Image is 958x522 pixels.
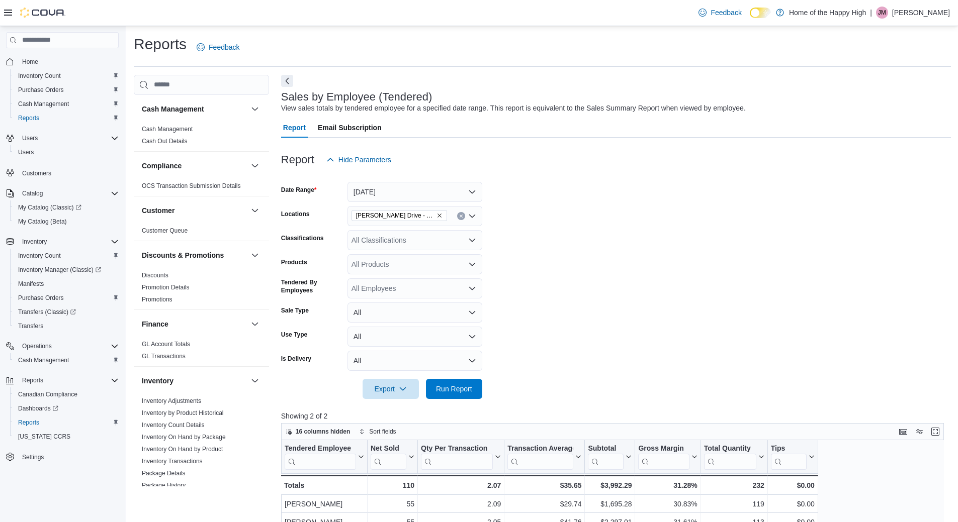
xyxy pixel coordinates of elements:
span: Inventory On Hand by Product [142,445,223,453]
div: Total Quantity [704,444,756,454]
h3: Finance [142,319,168,329]
span: My Catalog (Beta) [18,218,67,226]
div: $3,992.29 [588,479,632,491]
div: Qty Per Transaction [421,444,493,454]
button: Subtotal [588,444,632,470]
span: Dashboards [14,402,119,414]
span: Inventory by Product Historical [142,409,224,417]
button: Catalog [18,187,47,199]
span: Reports [18,114,39,122]
div: Customer [134,225,269,241]
p: [PERSON_NAME] [892,7,950,19]
button: Users [18,132,42,144]
div: Gross Margin [638,444,689,454]
div: Compliance [134,180,269,196]
button: Reports [10,415,123,430]
div: 232 [704,479,764,491]
a: Users [14,146,38,158]
span: Inventory Count [14,250,119,262]
a: Inventory Count [14,250,65,262]
div: Tips [771,444,807,470]
span: GL Account Totals [142,340,190,348]
span: Washington CCRS [14,431,119,443]
a: Feedback [193,37,243,57]
button: Net Sold [371,444,414,470]
span: Home [18,55,119,68]
a: Inventory Manager (Classic) [14,264,105,276]
button: Finance [249,318,261,330]
span: Customer Queue [142,227,188,235]
span: Inventory Count [18,72,61,80]
a: Inventory On Hand by Package [142,434,226,441]
button: Manifests [10,277,123,291]
button: Open list of options [468,260,476,268]
a: Home [18,56,42,68]
span: Dashboards [18,404,58,412]
a: Reports [14,416,43,429]
span: Purchase Orders [18,86,64,94]
label: Classifications [281,234,324,242]
button: Settings [2,450,123,464]
button: Operations [18,340,56,352]
a: Dashboards [10,401,123,415]
span: JM [878,7,886,19]
span: Transfers (Classic) [14,306,119,318]
button: Next [281,75,293,87]
button: Discounts & Promotions [249,249,261,261]
button: Compliance [142,161,247,171]
button: Discounts & Promotions [142,250,247,260]
a: Transfers (Classic) [14,306,80,318]
div: Net Sold [371,444,406,454]
a: Inventory Adjustments [142,397,201,404]
button: Inventory [249,375,261,387]
button: All [347,327,482,347]
span: Operations [18,340,119,352]
span: [US_STATE] CCRS [18,433,70,441]
span: OCS Transaction Submission Details [142,182,241,190]
button: Customer [142,205,247,216]
button: Open list of options [468,236,476,244]
span: Manifests [14,278,119,290]
label: Date Range [281,186,317,194]
button: Transaction Average [507,444,581,470]
span: Settings [22,453,44,461]
button: Customer [249,204,261,217]
button: Purchase Orders [10,291,123,305]
span: Feedback [209,42,239,52]
a: My Catalog (Classic) [14,201,85,214]
span: Users [18,132,119,144]
div: Discounts & Promotions [134,269,269,309]
a: Inventory Transactions [142,458,203,465]
span: Transfers (Classic) [18,308,76,316]
a: Purchase Orders [14,84,68,96]
img: Cova [20,8,65,18]
span: Users [22,134,38,142]
div: 31.28% [638,479,697,491]
button: Inventory Count [10,249,123,263]
a: Promotions [142,296,172,303]
div: Subtotal [588,444,624,470]
span: Inventory Count Details [142,421,205,429]
span: My Catalog (Classic) [14,201,119,214]
button: Run Report [426,379,482,399]
div: Jeremy McNulty [876,7,888,19]
button: Inventory [18,236,51,248]
span: Package Details [142,469,186,477]
div: 2.07 [421,479,501,491]
label: Tendered By Employees [281,278,343,294]
span: Run Report [436,384,472,394]
button: Cash Management [10,353,123,367]
input: Dark Mode [750,8,771,18]
span: Inventory Manager (Classic) [14,264,119,276]
span: Sort fields [369,428,396,436]
a: Cash Management [14,354,73,366]
a: Dashboards [14,402,62,414]
button: Clear input [457,212,465,220]
span: My Catalog (Beta) [14,216,119,228]
h3: Inventory [142,376,173,386]
span: Inventory [18,236,119,248]
a: Cash Out Details [142,138,188,145]
span: Transfers [14,320,119,332]
span: Manifests [18,280,44,288]
span: Package History [142,481,186,489]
